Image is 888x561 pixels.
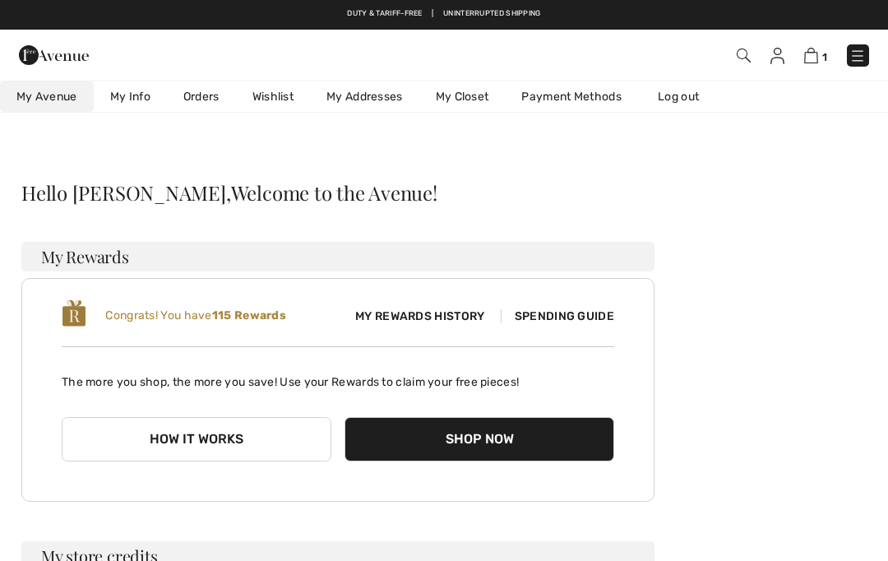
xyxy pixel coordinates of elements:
img: 1ère Avenue [19,39,89,72]
img: Shopping Bag [804,48,818,63]
img: Menu [849,48,866,64]
span: Congrats! You have [105,308,286,322]
span: My Avenue [16,88,77,105]
span: Welcome to the Avenue! [231,183,437,202]
button: Shop Now [345,417,614,461]
img: Search [737,49,751,63]
span: My Rewards History [342,308,497,325]
a: My Info [94,81,167,112]
a: Payment Methods [505,81,638,112]
a: 1 [804,45,827,65]
a: Orders [167,81,236,112]
a: 1ère Avenue [19,46,89,62]
img: My Info [770,48,784,64]
div: Hello [PERSON_NAME], [21,183,654,202]
h3: My Rewards [21,242,654,271]
img: loyalty_logo_r.svg [62,299,86,328]
a: My Addresses [310,81,419,112]
p: The more you shop, the more you save! Use your Rewards to claim your free pieces! [62,360,614,391]
a: Log out [641,81,732,112]
span: 1 [822,51,827,63]
a: Wishlist [236,81,310,112]
span: Spending Guide [501,309,614,323]
a: My Closet [419,81,506,112]
button: How it works [62,417,331,461]
b: 115 Rewards [212,308,286,322]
